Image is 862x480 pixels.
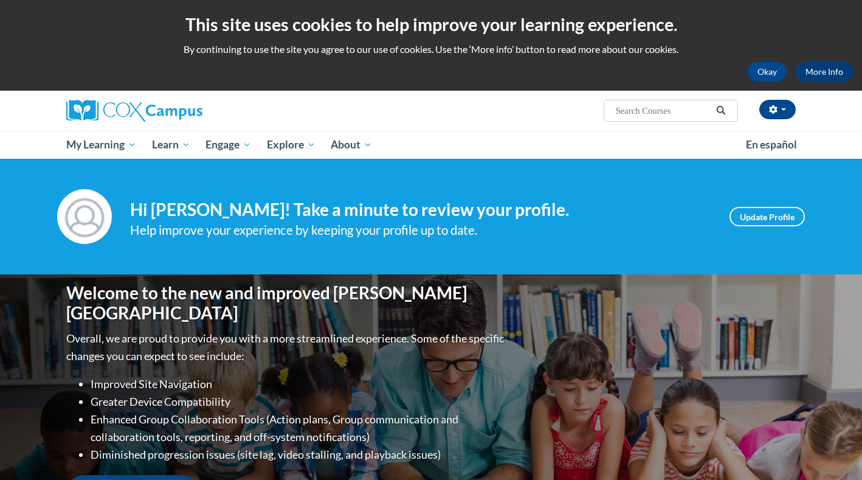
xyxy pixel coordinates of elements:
[712,103,730,118] button: Search
[130,220,711,240] div: Help improve your experience by keeping your profile up to date.
[66,100,297,122] a: Cox Campus
[267,137,315,152] span: Explore
[323,131,381,159] a: About
[66,100,202,122] img: Cox Campus
[9,12,853,37] h2: This site uses cookies to help improve your learning experience.
[331,137,372,152] span: About
[91,411,507,446] li: Enhanced Group Collaboration Tools (Action plans, Group communication and collaboration tools, re...
[130,200,711,220] h4: Hi [PERSON_NAME]! Take a minute to review your profile.
[729,207,805,226] a: Update Profile
[259,131,323,159] a: Explore
[66,283,507,324] h1: Welcome to the new and improved [PERSON_NAME][GEOGRAPHIC_DATA]
[796,62,853,82] a: More Info
[57,189,112,244] img: Profile Image
[144,131,198,159] a: Learn
[91,446,507,464] li: Diminished progression issues (site lag, video stalling, and playback issues)
[738,132,805,158] a: En español
[58,131,144,159] a: My Learning
[198,131,259,159] a: Engage
[748,62,787,82] button: Okay
[813,431,852,470] iframe: Button to launch messaging window
[66,137,136,152] span: My Learning
[759,100,796,119] button: Account Settings
[91,393,507,411] li: Greater Device Compatibility
[615,103,712,118] input: Search Courses
[205,137,251,152] span: Engage
[91,375,507,393] li: Improved Site Navigation
[152,137,190,152] span: Learn
[746,138,797,151] span: En español
[9,43,853,56] p: By continuing to use the site you agree to our use of cookies. Use the ‘More info’ button to read...
[48,131,814,159] div: Main menu
[66,330,507,365] p: Overall, we are proud to provide you with a more streamlined experience. Some of the specific cha...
